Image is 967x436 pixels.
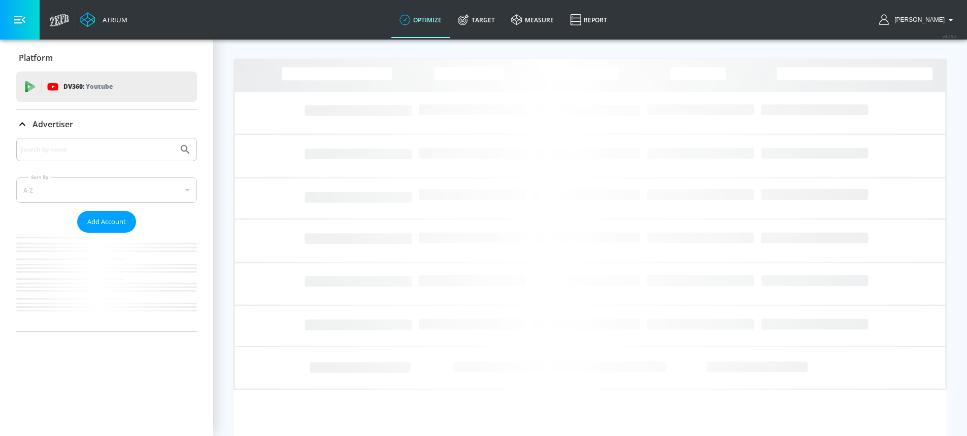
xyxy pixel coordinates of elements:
[80,12,127,27] a: Atrium
[16,138,197,331] div: Advertiser
[32,119,73,130] p: Advertiser
[19,52,53,63] p: Platform
[450,2,503,38] a: Target
[943,33,957,39] span: v 4.25.2
[879,14,957,26] button: [PERSON_NAME]
[86,81,113,92] p: Youtube
[16,233,197,331] nav: list of Advertiser
[16,44,197,72] div: Platform
[890,16,945,23] span: login as: harvir.chahal@zefr.com
[16,110,197,138] div: Advertiser
[87,216,126,228] span: Add Account
[16,71,197,102] div: DV360: Youtube
[16,177,197,203] div: A-Z
[562,2,615,38] a: Report
[391,2,450,38] a: optimize
[63,81,113,92] p: DV360:
[77,211,136,233] button: Add Account
[29,174,51,180] label: Sort By
[503,2,562,38] a: measure
[20,143,174,156] input: Search by name
[98,15,127,24] div: Atrium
